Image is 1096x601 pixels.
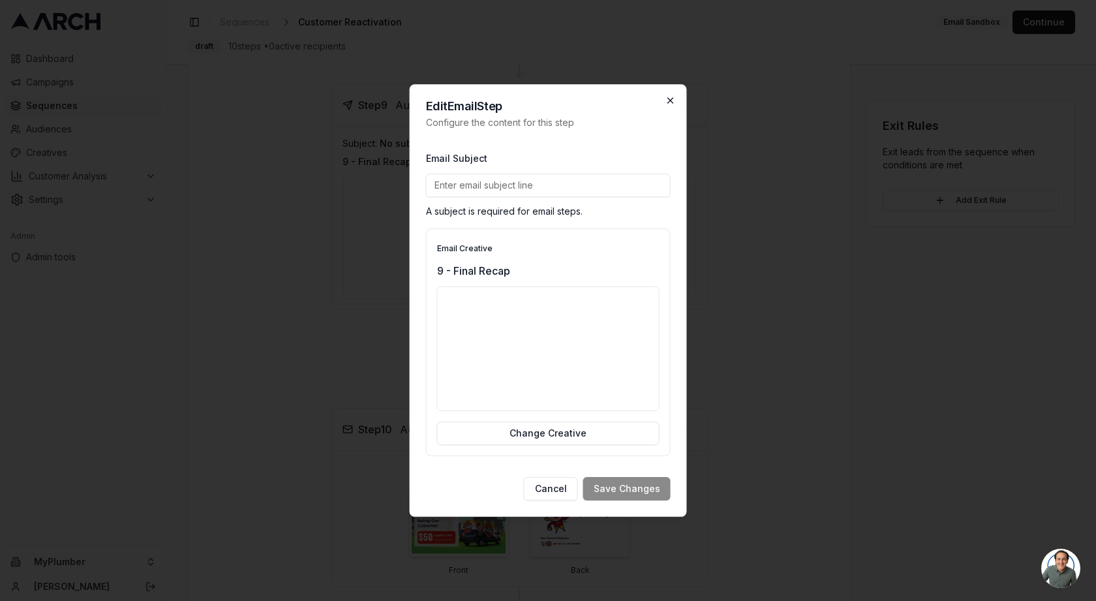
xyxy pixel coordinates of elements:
[524,477,578,501] button: Cancel
[437,243,493,253] label: Email Creative
[426,205,671,218] p: A subject is required for email steps.
[426,116,671,129] p: Configure the content for this step
[426,100,671,112] h2: Edit Email Step
[437,263,660,279] p: 9 - Final Recap
[426,153,487,164] label: Email Subject
[426,174,671,197] input: Enter email subject line
[437,422,660,445] button: Change Creative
